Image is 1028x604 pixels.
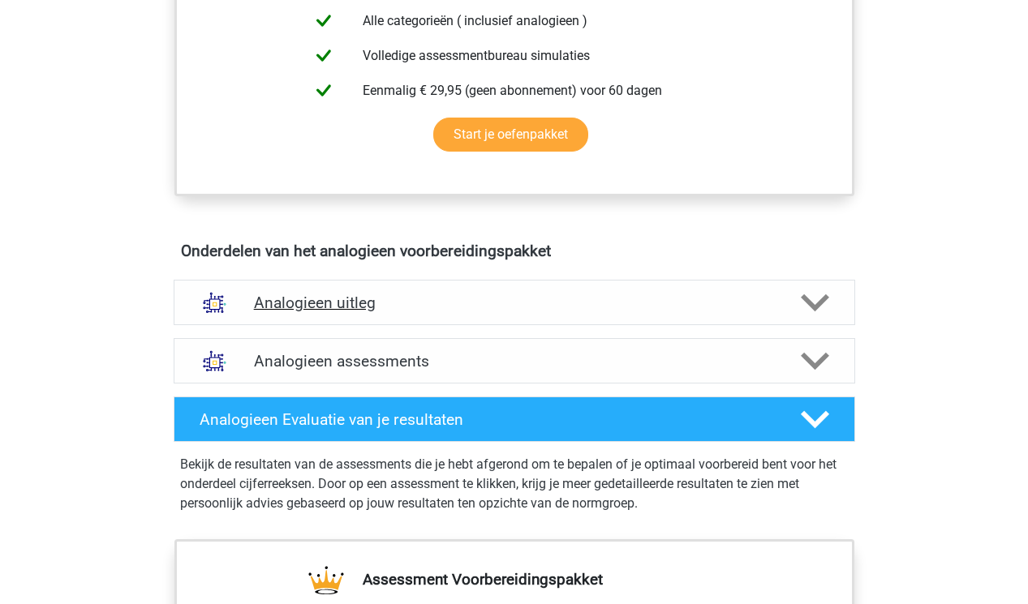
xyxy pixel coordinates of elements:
img: analogieen uitleg [194,282,235,323]
p: Bekijk de resultaten van de assessments die je hebt afgerond om te bepalen of je optimaal voorber... [180,455,849,513]
a: Analogieen Evaluatie van je resultaten [167,396,862,442]
h4: Analogieen uitleg [254,293,775,312]
a: Start je oefenpakket [433,118,588,152]
h4: Onderdelen van het analogieen voorbereidingspakket [181,242,848,260]
img: analogieen assessments [194,341,235,382]
a: assessments Analogieen assessments [167,338,862,383]
a: uitleg Analogieen uitleg [167,280,862,325]
h4: Analogieen assessments [254,352,775,371]
h4: Analogieen Evaluatie van je resultaten [200,410,775,429]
